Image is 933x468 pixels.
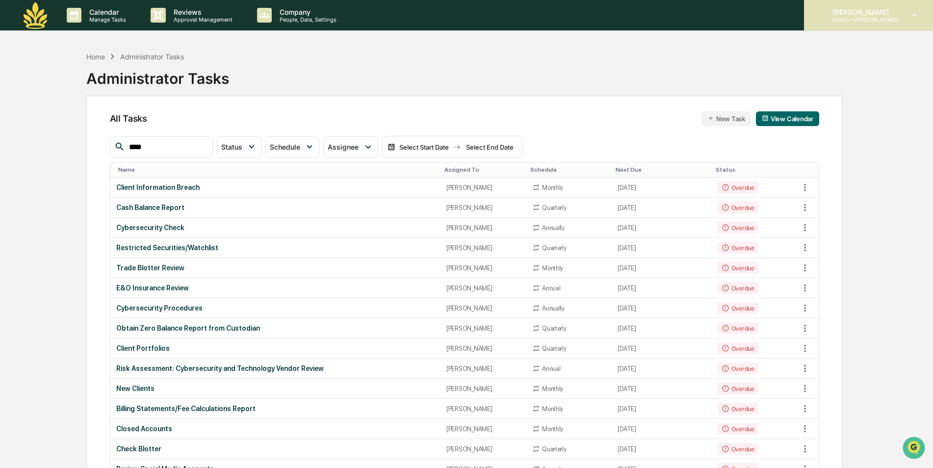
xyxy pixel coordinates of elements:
[388,143,395,151] img: calendar
[33,85,124,93] div: We're available if you need us!
[81,16,131,23] p: Manage Tasks
[542,285,560,292] div: Annual
[86,62,229,87] div: Administrator Tasks
[167,78,179,90] button: Start new chat
[542,445,567,453] div: Quarterly
[542,224,565,232] div: Annually
[612,218,711,238] td: [DATE]
[463,143,517,151] div: Select End Date
[221,143,242,151] span: Status
[6,120,67,137] a: 🖐️Preclearance
[446,365,520,372] div: [PERSON_NAME]
[446,425,520,433] div: [PERSON_NAME]
[718,282,758,294] div: Overdue
[612,238,711,258] td: [DATE]
[716,166,795,173] div: Toggle SortBy
[116,204,435,211] div: Cash Balance Report
[542,325,567,332] div: Quarterly
[799,166,819,173] div: Toggle SortBy
[612,318,711,338] td: [DATE]
[86,52,105,61] div: Home
[718,403,758,415] div: Overdue
[10,125,18,132] div: 🖐️
[446,204,520,211] div: [PERSON_NAME]
[397,143,451,151] div: Select Start Date
[116,364,435,372] div: Risk Assessment: Cybersecurity and Technology Vendor Review
[24,2,47,29] img: logo
[612,278,711,298] td: [DATE]
[542,204,567,211] div: Quarterly
[116,304,435,312] div: Cybersecurity Procedures
[542,405,563,413] div: Monthly
[116,425,435,433] div: Closed Accounts
[20,142,62,152] span: Data Lookup
[446,445,520,453] div: [PERSON_NAME]
[612,198,711,218] td: [DATE]
[444,166,522,173] div: Toggle SortBy
[825,16,898,23] p: Admin • [PERSON_NAME]
[272,8,341,16] p: Company
[81,8,131,16] p: Calendar
[718,202,758,213] div: Overdue
[542,345,567,352] div: Quarterly
[116,385,435,392] div: New Clients
[98,166,119,174] span: Pylon
[67,120,126,137] a: 🗄️Attestations
[718,363,758,374] div: Overdue
[756,111,819,126] button: View Calendar
[718,423,758,435] div: Overdue
[612,379,711,399] td: [DATE]
[542,184,563,191] div: Monthly
[166,16,237,23] p: Approval Management
[20,124,63,133] span: Preclearance
[446,244,520,252] div: [PERSON_NAME]
[612,298,711,318] td: [DATE]
[116,344,435,352] div: Client Portfolios
[446,264,520,272] div: [PERSON_NAME]
[270,143,300,151] span: Schedule
[446,305,520,312] div: [PERSON_NAME]
[446,285,520,292] div: [PERSON_NAME]
[116,264,435,272] div: Trade Blotter Review
[110,113,147,124] span: All Tasks
[612,258,711,278] td: [DATE]
[542,244,567,252] div: Quarterly
[69,166,119,174] a: Powered byPylon
[762,115,769,122] img: calendar
[542,264,563,272] div: Monthly
[116,445,435,453] div: Check Blotter
[453,143,461,151] img: arrow right
[612,439,711,459] td: [DATE]
[33,75,161,85] div: Start new chat
[166,8,237,16] p: Reviews
[718,302,758,314] div: Overdue
[118,166,437,173] div: Toggle SortBy
[71,125,79,132] div: 🗄️
[446,345,520,352] div: [PERSON_NAME]
[718,383,758,394] div: Overdue
[612,359,711,379] td: [DATE]
[718,342,758,354] div: Overdue
[701,111,751,126] button: New Task
[446,325,520,332] div: [PERSON_NAME]
[718,443,758,455] div: Overdue
[542,305,565,312] div: Annually
[718,222,758,234] div: Overdue
[718,242,758,254] div: Overdue
[10,143,18,151] div: 🔎
[612,399,711,419] td: [DATE]
[612,419,711,439] td: [DATE]
[116,405,435,413] div: Billing Statements/Fee Calculations Report
[612,338,711,359] td: [DATE]
[902,436,928,462] iframe: Open customer support
[542,425,563,433] div: Monthly
[718,262,758,274] div: Overdue
[120,52,184,61] div: Administrator Tasks
[328,143,359,151] span: Assignee
[116,224,435,232] div: Cybersecurity Check
[825,8,898,16] p: [PERSON_NAME]
[446,184,520,191] div: [PERSON_NAME]
[116,284,435,292] div: E&O Insurance Review
[530,166,608,173] div: Toggle SortBy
